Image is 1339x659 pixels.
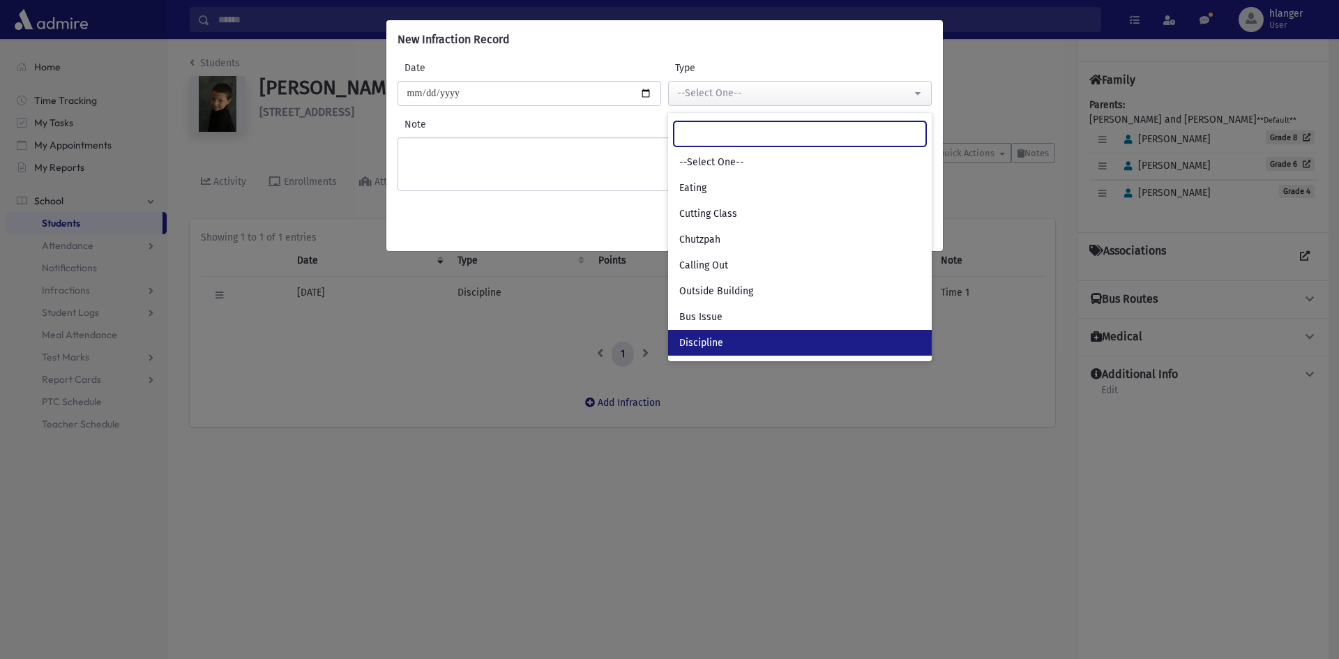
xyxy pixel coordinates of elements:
label: Date [398,61,529,75]
span: Calling Out [679,259,728,273]
span: Chutzpah [679,233,720,247]
span: Cutting Class [679,207,737,221]
div: --Select One-- [677,86,911,100]
button: --Select One-- [668,81,932,106]
h6: New Infraction Record [398,31,510,48]
label: Note [398,117,932,132]
span: Discipline [679,336,723,350]
span: Bus Issue [679,310,723,324]
span: Eating [679,181,706,195]
span: --Select One-- [679,156,744,169]
input: Search [674,121,926,146]
span: Outside Building [679,285,753,298]
label: Type [668,61,800,75]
